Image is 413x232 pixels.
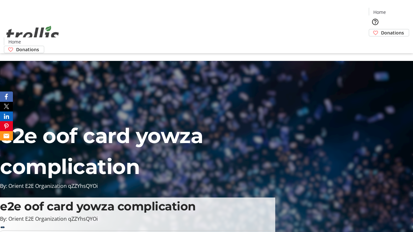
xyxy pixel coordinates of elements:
[4,46,44,53] a: Donations
[369,36,382,49] button: Cart
[369,9,390,15] a: Home
[16,46,39,53] span: Donations
[373,9,386,15] span: Home
[369,29,409,36] a: Donations
[4,38,25,45] a: Home
[381,29,404,36] span: Donations
[4,19,61,51] img: Orient E2E Organization qZZYhsQYOi's Logo
[369,15,382,28] button: Help
[8,38,21,45] span: Home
